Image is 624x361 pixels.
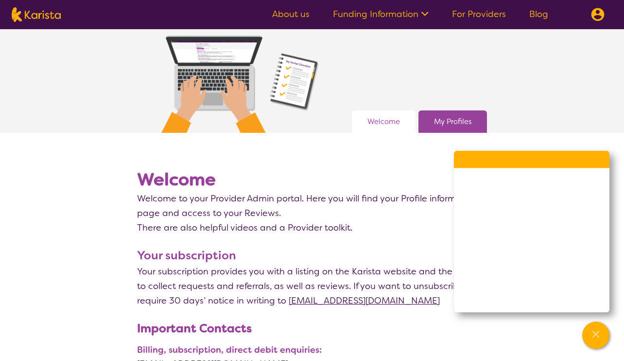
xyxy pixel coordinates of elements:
ul: Choose channel [454,194,609,312]
p: How can we help you [DATE]? [466,176,598,184]
img: Karista logo [12,7,61,22]
p: Welcome to your Provider Admin portal. Here you will find your Profile information page and acces... [137,191,487,220]
span: Live Chat [493,231,539,246]
a: Funding Information [333,8,429,20]
p: Billing, subscription, direct debit enquiries: [137,343,487,357]
h3: Your subscription [137,247,487,264]
span: Facebook [493,261,540,275]
a: About us [272,8,310,20]
a: Web link opens in a new tab. [454,283,609,312]
img: menu [591,8,605,21]
p: There are also helpful videos and a Provider toolkit. [137,220,487,235]
span: Call us [493,201,530,216]
h2: Welcome to Karista! [466,161,598,172]
span: WhatsApp [493,290,542,305]
b: Important Contacts [137,321,252,336]
p: Your subscription provides you with a listing on the Karista website and the ability to collect r... [137,264,487,308]
a: For Providers [452,8,506,20]
a: Welcome [367,114,400,129]
h1: Welcome [137,168,487,191]
a: [EMAIL_ADDRESS][DOMAIN_NAME] [289,295,440,307]
a: Blog [529,8,548,20]
div: Channel Menu [454,151,609,312]
button: Channel Menu [582,322,609,349]
img: Hands typing on keyboard [161,36,318,133]
a: My Profiles [434,114,471,129]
